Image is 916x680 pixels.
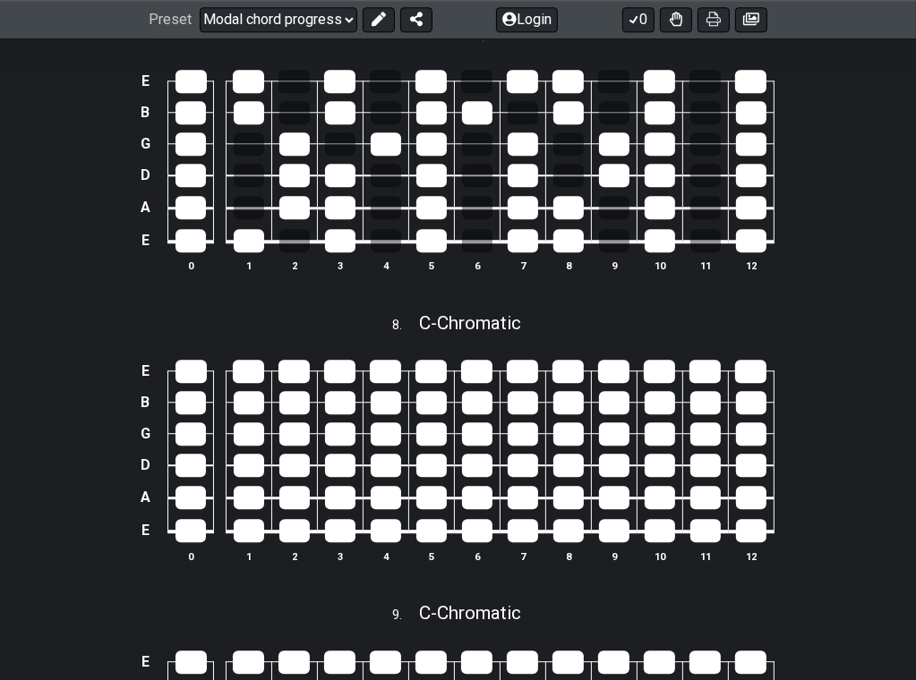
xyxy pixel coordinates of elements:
[392,316,419,336] span: 8 .
[134,514,156,548] td: E
[735,7,767,32] button: Create image
[591,257,637,276] th: 9
[728,547,774,565] th: 12
[408,547,454,565] th: 5
[363,547,408,565] th: 4
[134,387,156,418] td: B
[363,257,408,276] th: 4
[500,547,545,565] th: 7
[400,7,432,32] button: Share Preset
[698,7,730,32] button: Print
[728,257,774,276] th: 12
[134,418,156,449] td: G
[271,547,317,565] th: 2
[134,191,156,224] td: A
[134,159,156,191] td: D
[168,547,214,565] th: 0
[545,257,591,276] th: 8
[271,257,317,276] th: 2
[150,12,193,29] span: Preset
[134,128,156,159] td: G
[200,7,357,32] select: Preset
[591,547,637,565] th: 9
[637,257,682,276] th: 10
[622,7,655,32] button: 0
[545,547,591,565] th: 8
[419,602,521,624] span: C - Chromatic
[134,65,156,97] td: E
[226,547,271,565] th: 1
[637,547,682,565] th: 10
[134,481,156,514] td: A
[317,257,363,276] th: 3
[317,547,363,565] th: 3
[682,547,728,565] th: 11
[134,646,156,677] td: E
[419,312,521,334] span: C - Chromatic
[363,7,395,32] button: Edit Preset
[454,547,500,565] th: 6
[134,356,156,387] td: E
[392,606,419,625] span: 9 .
[500,257,545,276] th: 7
[408,257,454,276] th: 5
[682,257,728,276] th: 11
[454,257,500,276] th: 6
[168,257,214,276] th: 0
[134,97,156,128] td: B
[134,224,156,258] td: E
[134,449,156,481] td: D
[226,257,271,276] th: 1
[496,7,558,32] button: Login
[660,7,692,32] button: Toggle Dexterity for all fretkits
